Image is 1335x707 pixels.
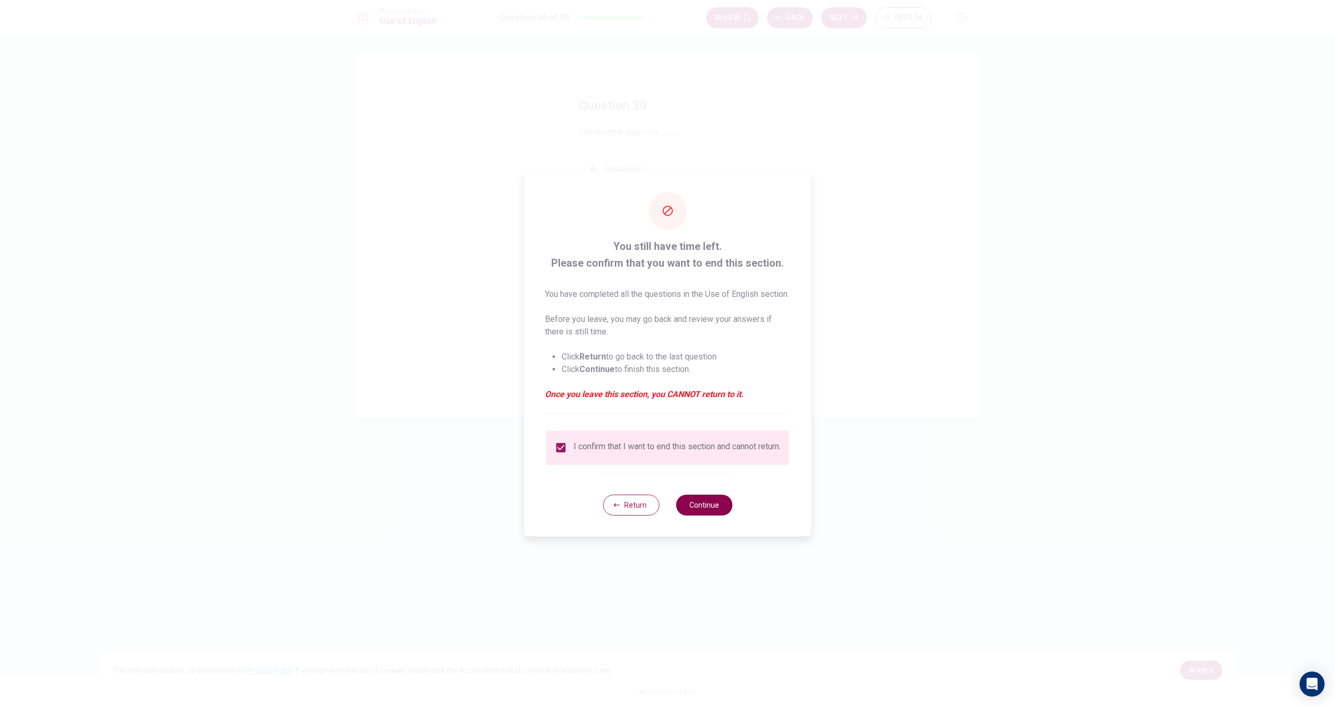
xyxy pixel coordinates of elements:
button: Return [603,495,659,516]
div: I confirm that I want to end this section and cannot return. [574,441,781,454]
strong: Continue [579,364,615,374]
p: You have completed all the questions in the Use of English section. [545,288,791,301]
p: Before you leave, you may go back and review your answers if there is still time. [545,313,791,338]
li: Click to go back to the last question [562,351,791,363]
button: Continue [676,495,732,516]
strong: Return [579,352,606,362]
span: You still have time left. Please confirm that you want to end this section. [545,238,791,271]
em: Once you leave this section, you CANNOT return to it. [545,388,791,401]
li: Click to finish this section. [562,363,791,376]
div: Open Intercom Messenger [1300,672,1325,697]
